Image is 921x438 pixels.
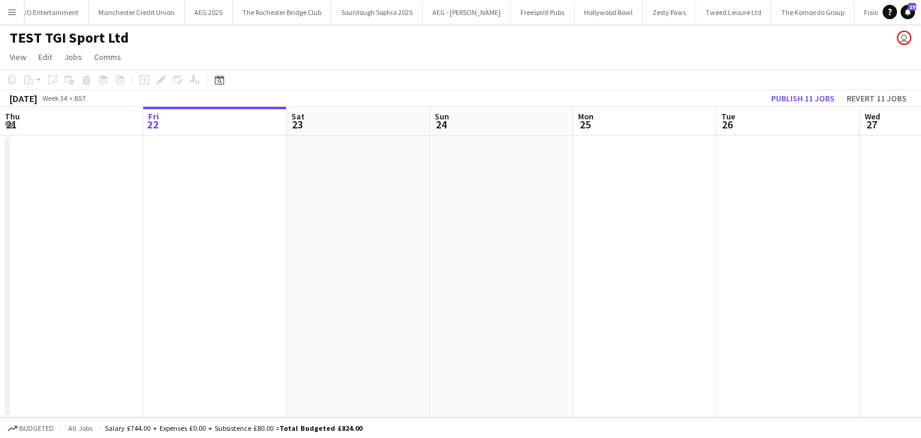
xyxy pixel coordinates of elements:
button: Freespirit Pubs [511,1,574,24]
span: View [10,52,26,62]
button: Revert 11 jobs [842,91,911,106]
span: Sat [291,111,305,122]
a: Edit [34,49,57,65]
span: 22 [146,118,159,131]
span: 23 [290,118,305,131]
a: Comms [89,49,126,65]
app-user-avatar: Shamilah Amide [897,31,911,45]
span: 25 [576,118,594,131]
span: Fri [148,111,159,122]
span: Sun [435,111,449,122]
span: Comms [94,52,121,62]
span: Mon [578,111,594,122]
span: Thu [5,111,20,122]
div: Salary £744.00 + Expenses £0.00 + Subsistence £80.00 = [105,424,362,433]
span: 21 [3,118,20,131]
button: M/O Entertainment [9,1,89,24]
button: Budgeted [6,422,56,435]
button: Hollywood Bowl [574,1,643,24]
a: 29 [901,5,915,19]
span: Total Budgeted £824.00 [279,424,362,433]
button: Tweed Leisure Ltd [696,1,772,24]
button: Manchester Credit Union [89,1,185,24]
span: 27 [863,118,880,131]
a: View [5,49,31,65]
span: Budgeted [19,424,54,433]
span: Jobs [64,52,82,62]
h1: TEST TGI Sport Ltd [10,29,129,47]
span: 24 [433,118,449,131]
span: Tue [721,111,735,122]
button: AEG 2025 [185,1,233,24]
button: Sourdough Sophia 2025 [332,1,423,24]
a: Jobs [59,49,87,65]
button: The Rochester Bridge Club [233,1,332,24]
span: 29 [908,3,916,11]
button: Publish 11 jobs [766,91,839,106]
div: [DATE] [10,92,37,104]
button: The Komondo Group [772,1,854,24]
span: Edit [38,52,52,62]
button: AEG - [PERSON_NAME] [423,1,511,24]
span: 26 [720,118,735,131]
button: Fision [854,1,892,24]
span: Week 34 [40,94,70,103]
button: Zesty Paws [643,1,696,24]
div: BST [74,94,86,103]
span: All jobs [66,424,95,433]
span: Wed [865,111,880,122]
